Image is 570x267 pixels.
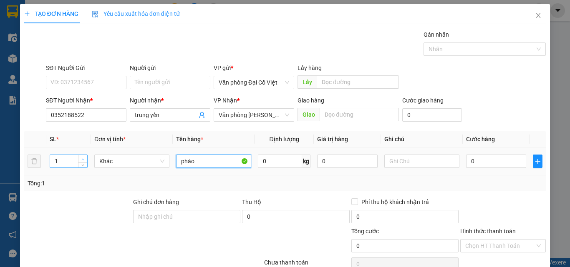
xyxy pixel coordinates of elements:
span: Increase Value [78,155,87,162]
span: TẠO ĐƠN HÀNG [24,10,78,17]
span: Lấy hàng [298,65,322,71]
div: VP gửi [214,63,294,72]
span: Văn phòng Lệ Thủy [219,109,289,121]
span: Tổng cước [351,228,379,235]
th: Ghi chú [381,131,463,147]
span: down [81,163,86,168]
span: close [535,12,542,19]
h2: JNF1EVJW [5,48,67,62]
span: plus [24,11,30,17]
label: Hình thức thanh toán [460,228,516,235]
span: SL [50,136,56,142]
label: Ghi chú đơn hàng [133,199,179,205]
label: Cước giao hàng [402,97,444,104]
span: kg [302,155,310,168]
div: SĐT Người Gửi [46,63,126,72]
span: Thu Hộ [242,199,261,205]
button: plus [533,155,542,168]
div: Tổng: 1 [28,179,221,188]
div: SĐT Người Nhận [46,96,126,105]
img: icon [92,11,98,17]
input: Dọc đường [320,108,399,121]
label: Gán nhãn [424,31,449,38]
span: Cước hàng [466,136,495,142]
button: delete [28,155,41,168]
input: Cước giao hàng [402,108,462,122]
span: Khác [99,155,164,167]
input: 0 [317,155,377,168]
span: Decrease Value [78,162,87,167]
span: Đơn vị tính [94,136,126,142]
span: Định lượng [269,136,299,142]
span: Giao [298,108,320,121]
input: Ghi chú đơn hàng [133,210,240,223]
span: Tên hàng [176,136,203,142]
span: Phí thu hộ khách nhận trả [358,197,432,207]
span: Giao hàng [298,97,324,104]
input: VD: Bàn, Ghế [176,155,251,168]
span: VP Nhận [214,97,237,104]
input: Dọc đường [317,75,399,89]
span: Yêu cầu xuất hóa đơn điện tử [92,10,180,17]
span: Lấy [298,75,317,89]
span: plus [533,158,542,165]
button: Close [527,4,550,27]
span: up [81,157,86,162]
input: Ghi Chú [384,155,459,168]
div: Người gửi [130,63,210,72]
h1: Giao dọc đường [44,48,154,106]
span: Văn phòng Đại Cồ Việt [219,76,289,89]
span: user-add [199,112,205,118]
span: Giá trị hàng [317,136,348,142]
b: [PERSON_NAME] [50,20,141,33]
div: Người nhận [130,96,210,105]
